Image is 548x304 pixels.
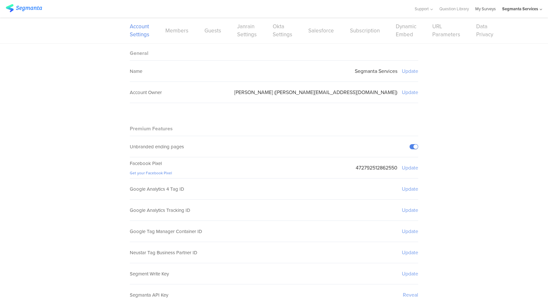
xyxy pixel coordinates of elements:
[356,164,397,171] sg-setting-value: 472792512862550
[402,249,418,256] sg-setting-edit-trigger: Update
[165,27,188,35] a: Members
[130,160,162,167] span: Facebook Pixel
[130,89,162,96] sg-field-title: Account Owner
[432,22,460,39] a: URL Parameters
[308,27,334,35] a: Salesforce
[402,270,418,277] sg-setting-edit-trigger: Update
[130,270,169,277] span: Segment Write Key
[130,291,168,299] span: Segmanta API Key
[234,89,397,96] sg-setting-value: [PERSON_NAME] ([PERSON_NAME][EMAIL_ADDRESS][DOMAIN_NAME])
[273,22,292,39] a: Okta Settings
[350,27,380,35] a: Subscription
[402,206,418,214] sg-setting-edit-trigger: Update
[130,49,148,57] sg-block-title: General
[130,249,197,256] span: Neustar Tag Business Partner ID
[130,143,184,150] div: Unbranded ending pages
[403,291,418,299] sg-setting-edit-trigger: Reveal
[355,67,397,75] sg-setting-value: Segmanta Services
[396,22,416,39] a: Dynamic Embed
[130,207,190,214] span: Google Analytics Tracking ID
[402,67,418,75] sg-setting-edit-trigger: Update
[130,170,172,176] a: Get your Facebook Pixel
[415,6,429,12] span: Support
[402,89,418,96] sg-setting-edit-trigger: Update
[402,185,418,193] sg-setting-edit-trigger: Update
[237,22,257,39] a: Janrain Settings
[402,164,418,171] sg-setting-edit-trigger: Update
[6,4,42,12] img: segmanta logo
[476,22,493,39] a: Data Privacy
[402,228,418,235] sg-setting-edit-trigger: Update
[130,125,173,132] sg-block-title: Premium Features
[130,228,202,235] span: Google Tag Manager Container ID
[204,27,221,35] a: Guests
[130,186,184,193] span: Google Analytics 4 Tag ID
[130,68,142,75] sg-field-title: Name
[502,6,538,12] div: Segmanta Services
